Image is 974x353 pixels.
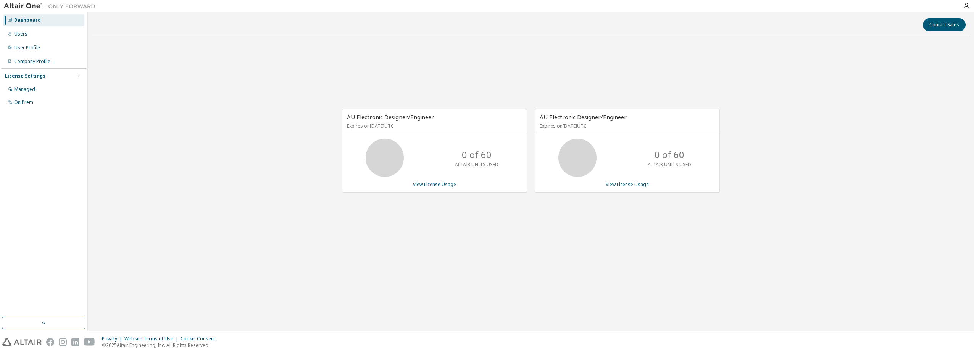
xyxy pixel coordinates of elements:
div: User Profile [14,45,40,51]
a: View License Usage [606,181,649,188]
a: View License Usage [413,181,456,188]
img: linkedin.svg [71,338,79,346]
div: Dashboard [14,17,41,23]
p: © 2025 Altair Engineering, Inc. All Rights Reserved. [102,342,220,348]
img: Altair One [4,2,99,10]
div: Privacy [102,336,124,342]
p: Expires on [DATE] UTC [347,123,520,129]
img: youtube.svg [84,338,95,346]
div: Managed [14,86,35,92]
img: facebook.svg [46,338,54,346]
div: License Settings [5,73,45,79]
p: 0 of 60 [462,148,492,161]
div: Company Profile [14,58,50,65]
p: 0 of 60 [655,148,684,161]
p: ALTAIR UNITS USED [455,161,498,168]
span: AU Electronic Designer/Engineer [347,113,434,121]
img: instagram.svg [59,338,67,346]
div: Users [14,31,27,37]
div: Cookie Consent [181,336,220,342]
button: Contact Sales [923,18,966,31]
span: AU Electronic Designer/Engineer [540,113,627,121]
div: Website Terms of Use [124,336,181,342]
p: Expires on [DATE] UTC [540,123,713,129]
img: altair_logo.svg [2,338,42,346]
div: On Prem [14,99,33,105]
p: ALTAIR UNITS USED [648,161,691,168]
